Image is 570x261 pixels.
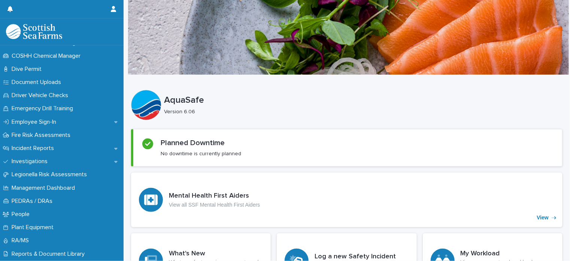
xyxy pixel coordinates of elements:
[9,132,76,139] p: Fire Risk Assessments
[9,92,74,99] p: Driver Vehicle Checks
[461,250,555,258] h3: My Workload
[169,202,260,208] p: View all SSF Mental Health First Aiders
[9,145,60,152] p: Incident Reports
[315,253,409,261] h3: Log a new Safety Incident
[9,66,48,73] p: Dive Permit
[164,95,560,106] p: AquaSafe
[9,237,35,244] p: RA/MS
[161,138,225,147] h2: Planned Downtime
[6,24,62,39] img: bPIBxiqnSb2ggTQWdOVV
[9,105,79,112] p: Emergency Drill Training
[9,250,91,258] p: Reports & Document Library
[537,214,549,221] p: View
[9,198,58,205] p: PEDRAs / DRAs
[9,52,87,60] p: COSHH Chemical Manager
[164,109,557,115] p: Version 6.06
[169,192,260,200] h3: Mental Health First Aiders
[169,250,263,258] h3: What's New
[9,224,60,231] p: Plant Equipment
[9,79,67,86] p: Document Uploads
[9,211,36,218] p: People
[9,118,62,126] p: Employee Sign-In
[9,158,54,165] p: Investigations
[131,172,563,227] a: View
[9,171,93,178] p: Legionella Risk Assessments
[9,184,81,192] p: Management Dashboard
[161,150,241,157] p: No downtime is currently planned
